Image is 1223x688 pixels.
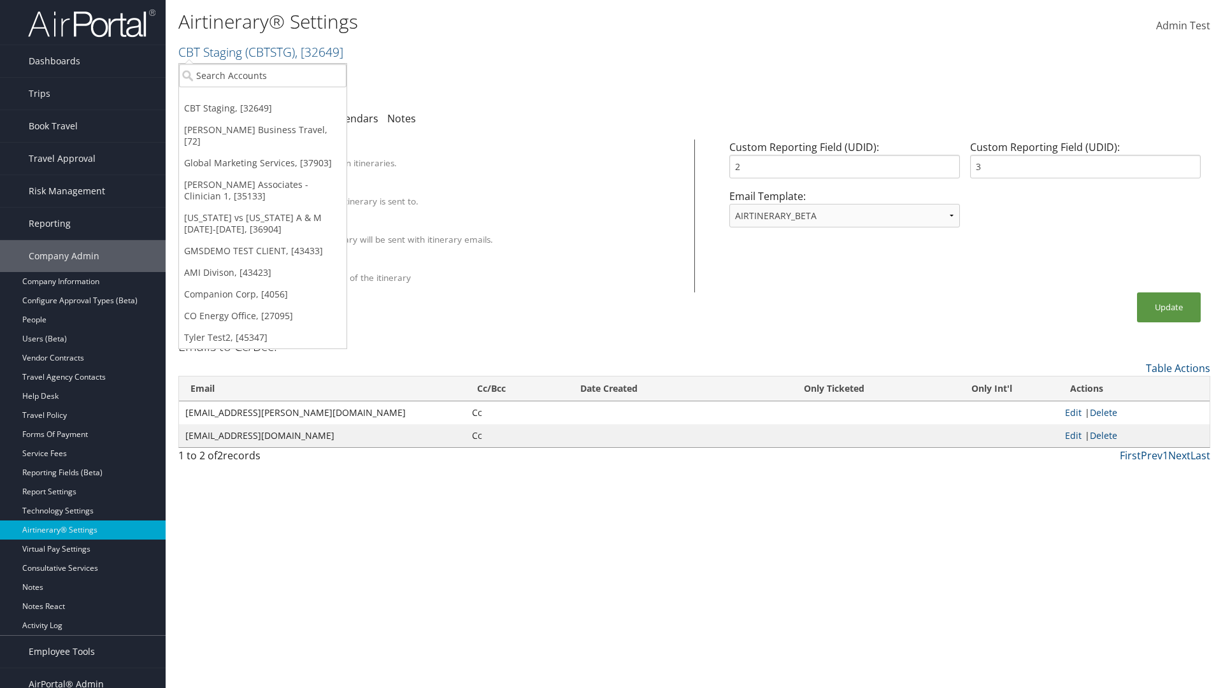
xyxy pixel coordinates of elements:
[238,233,493,246] label: A PDF version of the itinerary will be sent with itinerary emails.
[29,45,80,77] span: Dashboards
[965,140,1206,189] div: Custom Reporting Field (UDID):
[179,207,347,240] a: [US_STATE] vs [US_STATE] A & M [DATE]-[DATE], [36904]
[295,43,343,61] span: , [ 32649 ]
[238,183,678,195] div: Override Email
[179,152,347,174] a: Global Marketing Services, [37903]
[217,448,223,462] span: 2
[1156,6,1210,46] a: Admin Test
[29,175,105,207] span: Risk Management
[179,327,347,348] a: Tyler Test2, [45347]
[1146,361,1210,375] a: Table Actions
[1059,376,1210,401] th: Actions
[28,8,155,38] img: airportal-logo.png
[179,97,347,119] a: CBT Staging, [32649]
[1090,406,1117,419] a: Delete
[1162,448,1168,462] a: 1
[238,260,678,271] div: Show Survey
[29,110,78,142] span: Book Travel
[179,376,466,401] th: Email: activate to sort column ascending
[1090,429,1117,441] a: Delete
[29,78,50,110] span: Trips
[178,8,866,35] h1: Airtinerary® Settings
[466,376,569,401] th: Cc/Bcc: activate to sort column ascending
[569,376,743,401] th: Date Created: activate to sort column ascending
[179,262,347,283] a: AMI Divison, [43423]
[1156,18,1210,32] span: Admin Test
[29,208,71,240] span: Reporting
[1137,292,1201,322] button: Update
[238,222,678,233] div: Attach PDF
[724,189,965,238] div: Email Template:
[1191,448,1210,462] a: Last
[29,636,95,668] span: Employee Tools
[179,305,347,327] a: CO Energy Office, [27095]
[179,240,347,262] a: GMSDEMO TEST CLIENT, [43433]
[245,43,295,61] span: ( CBTSTG )
[1120,448,1141,462] a: First
[179,401,466,424] td: [EMAIL_ADDRESS][PERSON_NAME][DOMAIN_NAME]
[466,424,569,447] td: Cc
[1141,448,1162,462] a: Prev
[387,111,416,125] a: Notes
[330,111,378,125] a: Calendars
[1065,406,1082,419] a: Edit
[179,64,347,87] input: Search Accounts
[238,145,678,157] div: Client Name
[926,376,1059,401] th: Only Int'l: activate to sort column ascending
[179,174,347,207] a: [PERSON_NAME] Associates - Clinician 1, [35133]
[179,424,466,447] td: [EMAIL_ADDRESS][DOMAIN_NAME]
[179,283,347,305] a: Companion Corp, [4056]
[724,140,965,189] div: Custom Reporting Field (UDID):
[1065,429,1082,441] a: Edit
[29,240,99,272] span: Company Admin
[179,119,347,152] a: [PERSON_NAME] Business Travel, [72]
[178,43,343,61] a: CBT Staging
[1059,424,1210,447] td: |
[743,376,925,401] th: Only Ticketed: activate to sort column ascending
[178,448,429,469] div: 1 to 2 of records
[1168,448,1191,462] a: Next
[29,143,96,175] span: Travel Approval
[1059,401,1210,424] td: |
[466,401,569,424] td: Cc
